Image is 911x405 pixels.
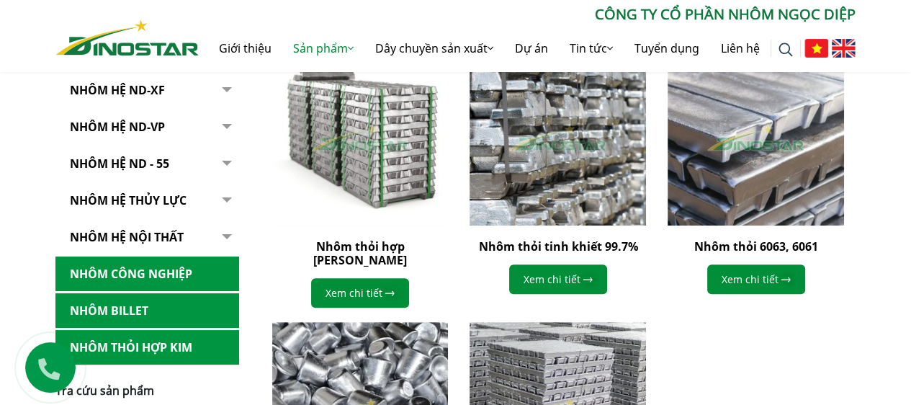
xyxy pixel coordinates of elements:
a: Nhôm Billet [55,293,239,329]
img: search [778,43,793,57]
a: Sản phẩm [282,25,364,71]
a: Nhôm thỏi 6063, 6061 [694,239,818,254]
a: Nhôm Hệ ND-VP [55,110,239,145]
a: Xem chi tiết [311,278,409,308]
img: Tiếng Việt [804,39,828,58]
a: Dự án [504,25,559,71]
a: Xem chi tiết [707,264,805,294]
img: Nhôm thỏi tinh khiết 99.7% [470,49,646,226]
a: Nhôm thỏi hợp [PERSON_NAME] [313,239,407,268]
a: Giới thiệu [208,25,282,71]
a: Nhôm Hệ ND-XF [55,73,239,108]
a: Tin tức [559,25,624,71]
a: Nhôm Thỏi hợp kim [55,330,239,365]
img: Nhôm thỏi hợp kim [272,49,449,226]
img: English [832,39,856,58]
a: Tuyển dụng [624,25,710,71]
a: Dây chuyền sản xuất [364,25,504,71]
img: Nhôm Dinostar [56,19,199,55]
a: Liên hệ [710,25,771,71]
a: Nhôm thỏi tinh khiết 99.7% [478,239,637,254]
span: Tra cứu sản phẩm [55,383,154,399]
a: Nhôm Công nghiệp [55,257,239,292]
a: Nhôm hệ thủy lực [55,183,239,218]
img: Nhôm thỏi 6063, 6061 [668,49,844,226]
a: NHÔM HỆ ND - 55 [55,146,239,182]
p: CÔNG TY CỔ PHẦN NHÔM NGỌC DIỆP [199,4,856,25]
a: Nhôm hệ nội thất [55,220,239,255]
a: Xem chi tiết [509,264,607,294]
